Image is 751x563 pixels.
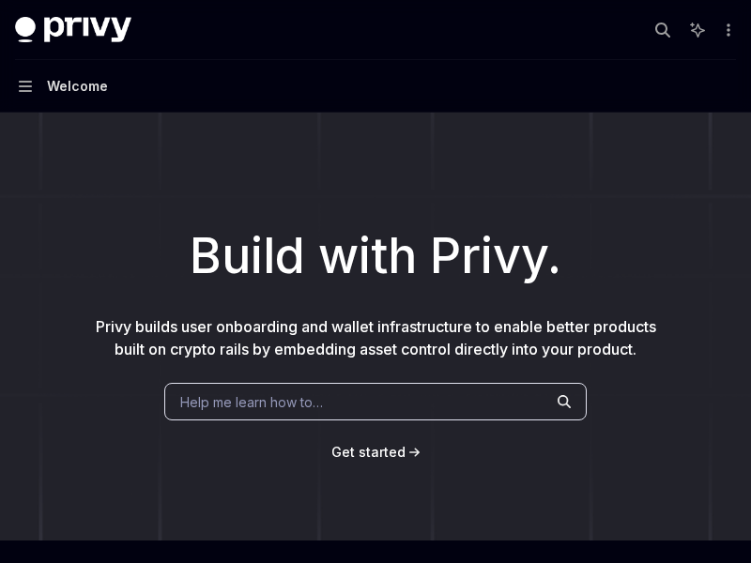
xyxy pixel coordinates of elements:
[47,75,108,98] div: Welcome
[180,392,323,412] span: Help me learn how to…
[30,220,721,293] h1: Build with Privy.
[331,443,406,462] a: Get started
[717,17,736,43] button: More actions
[331,444,406,460] span: Get started
[15,17,131,43] img: dark logo
[96,317,656,358] span: Privy builds user onboarding and wallet infrastructure to enable better products built on crypto ...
